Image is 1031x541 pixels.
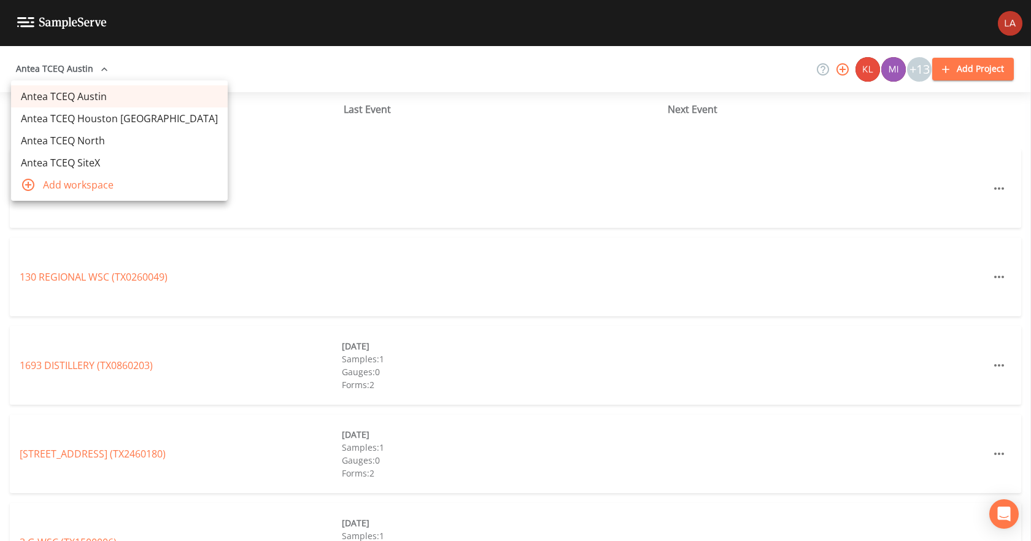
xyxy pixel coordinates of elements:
a: Antea TCEQ Houston [GEOGRAPHIC_DATA] [11,107,228,130]
span: Add workspace [43,177,218,192]
a: Antea TCEQ Austin [11,85,228,107]
div: Open Intercom Messenger [989,499,1019,529]
a: Antea TCEQ North [11,130,228,152]
a: Antea TCEQ SiteX [11,152,228,174]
